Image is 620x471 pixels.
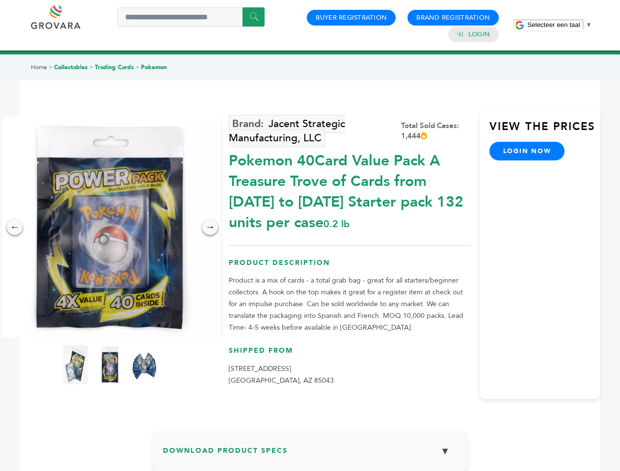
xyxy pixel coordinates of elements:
span: > [135,63,139,71]
div: Pokemon 40Card Value Pack A Treasure Trove of Cards from [DATE] to [DATE] Starter pack 132 units ... [229,146,470,233]
a: Trading Cards [95,63,134,71]
a: Brand Registration [416,13,490,22]
h3: Download Product Specs [163,441,458,469]
span: Selecteer een taal [527,21,580,28]
span: 0.2 lb [323,217,350,231]
a: Home [31,63,47,71]
p: Product is a mix of cards - a total grab bag - great for all starters/beginner collectors. A hook... [229,275,470,334]
div: ← [7,219,23,235]
h3: View the Prices [489,119,600,142]
img: Pokemon 40-Card Value Pack – A Treasure Trove of Cards from 1996 to 2024 - Starter pack! 132 unit... [63,345,88,384]
a: login now [489,142,565,160]
button: ▼ [433,441,458,462]
h3: Shipped From [229,346,470,363]
a: Selecteer een taal​ [527,21,592,28]
a: Collectables [54,63,88,71]
a: Buyer Registration [316,13,387,22]
img: Pokemon 40-Card Value Pack – A Treasure Trove of Cards from 1996 to 2024 - Starter pack! 132 unit... [132,345,157,384]
div: → [202,219,218,235]
img: Pokemon 40-Card Value Pack – A Treasure Trove of Cards from 1996 to 2024 - Starter pack! 132 unit... [98,345,122,384]
a: Login [468,30,490,39]
a: Jacent Strategic Manufacturing, LLC [229,115,345,147]
input: Search a product or brand... [117,7,265,27]
span: > [89,63,93,71]
div: Total Sold Cases: 1,444 [401,121,470,141]
span: > [49,63,53,71]
span: ▼ [586,21,592,28]
h3: Product Description [229,258,470,275]
p: [STREET_ADDRESS] [GEOGRAPHIC_DATA], AZ 85043 [229,363,470,387]
a: Pokemon [141,63,167,71]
